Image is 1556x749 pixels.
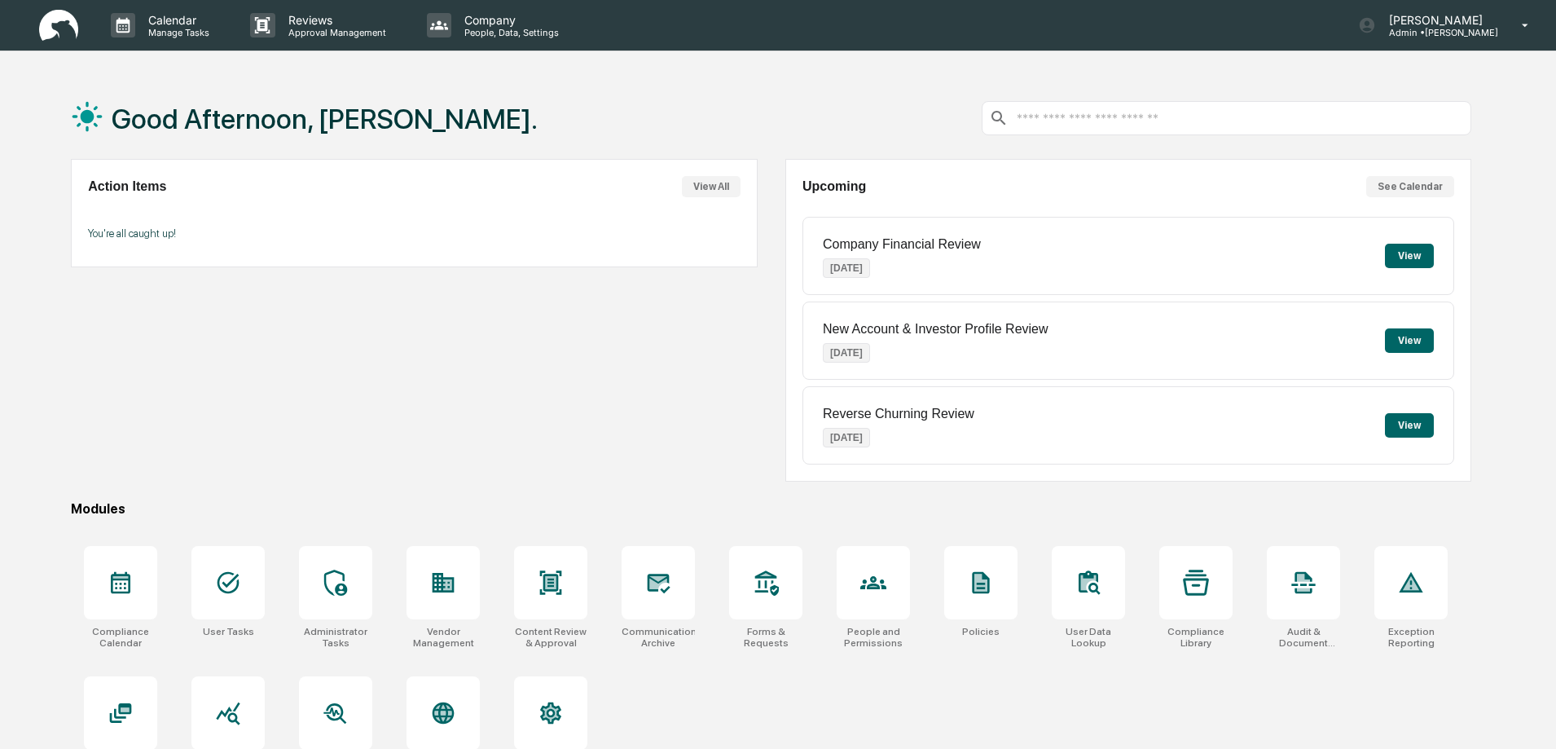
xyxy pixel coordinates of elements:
div: Policies [962,626,1000,637]
div: Vendor Management [407,626,480,649]
p: [DATE] [823,428,870,447]
div: Audit & Document Logs [1267,626,1340,649]
div: Compliance Library [1159,626,1233,649]
button: See Calendar [1366,176,1454,197]
div: Compliance Calendar [84,626,157,649]
h2: Upcoming [802,179,866,194]
p: [PERSON_NAME] [1376,13,1498,27]
div: Forms & Requests [729,626,802,649]
button: View All [682,176,741,197]
p: You're all caught up! [88,227,740,240]
button: View [1385,244,1434,268]
p: Manage Tasks [135,27,218,38]
iframe: Open customer support [1504,695,1548,739]
p: Company Financial Review [823,237,981,252]
button: View [1385,328,1434,353]
p: Company [451,13,567,27]
div: Communications Archive [622,626,695,649]
div: User Data Lookup [1052,626,1125,649]
h2: Action Items [88,179,166,194]
p: Reverse Churning Review [823,407,974,421]
p: New Account & Investor Profile Review [823,322,1048,337]
p: Calendar [135,13,218,27]
p: Reviews [275,13,394,27]
div: Exception Reporting [1374,626,1448,649]
div: Content Review & Approval [514,626,587,649]
div: People and Permissions [837,626,910,649]
h1: Good Afternoon, [PERSON_NAME]. [112,103,538,135]
img: logo [39,10,78,42]
div: User Tasks [203,626,254,637]
div: Administrator Tasks [299,626,372,649]
p: Admin • [PERSON_NAME] [1376,27,1498,38]
p: [DATE] [823,343,870,363]
button: View [1385,413,1434,438]
p: [DATE] [823,258,870,278]
div: Modules [71,501,1471,517]
p: People, Data, Settings [451,27,567,38]
p: Approval Management [275,27,394,38]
